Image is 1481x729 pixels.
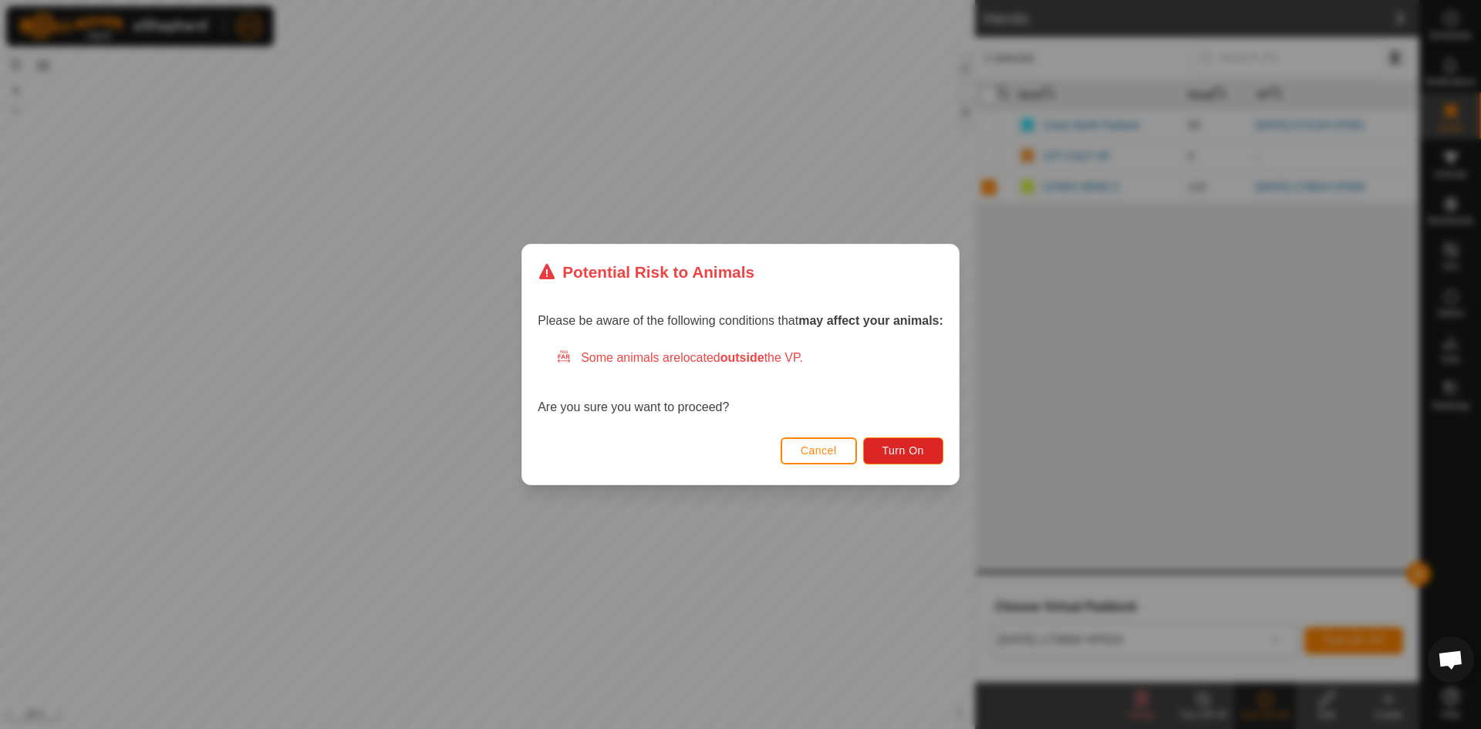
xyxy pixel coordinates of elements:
span: Turn On [882,444,924,457]
div: Open chat [1428,636,1474,683]
span: located the VP. [680,351,803,364]
div: Some animals are [556,349,943,367]
button: Turn On [863,437,943,464]
span: Please be aware of the following conditions that [538,314,943,327]
span: Cancel [801,444,837,457]
button: Cancel [781,437,857,464]
div: Are you sure you want to proceed? [538,349,943,417]
div: Potential Risk to Animals [538,260,754,284]
strong: outside [720,351,764,364]
strong: may affect your animals: [798,314,943,327]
